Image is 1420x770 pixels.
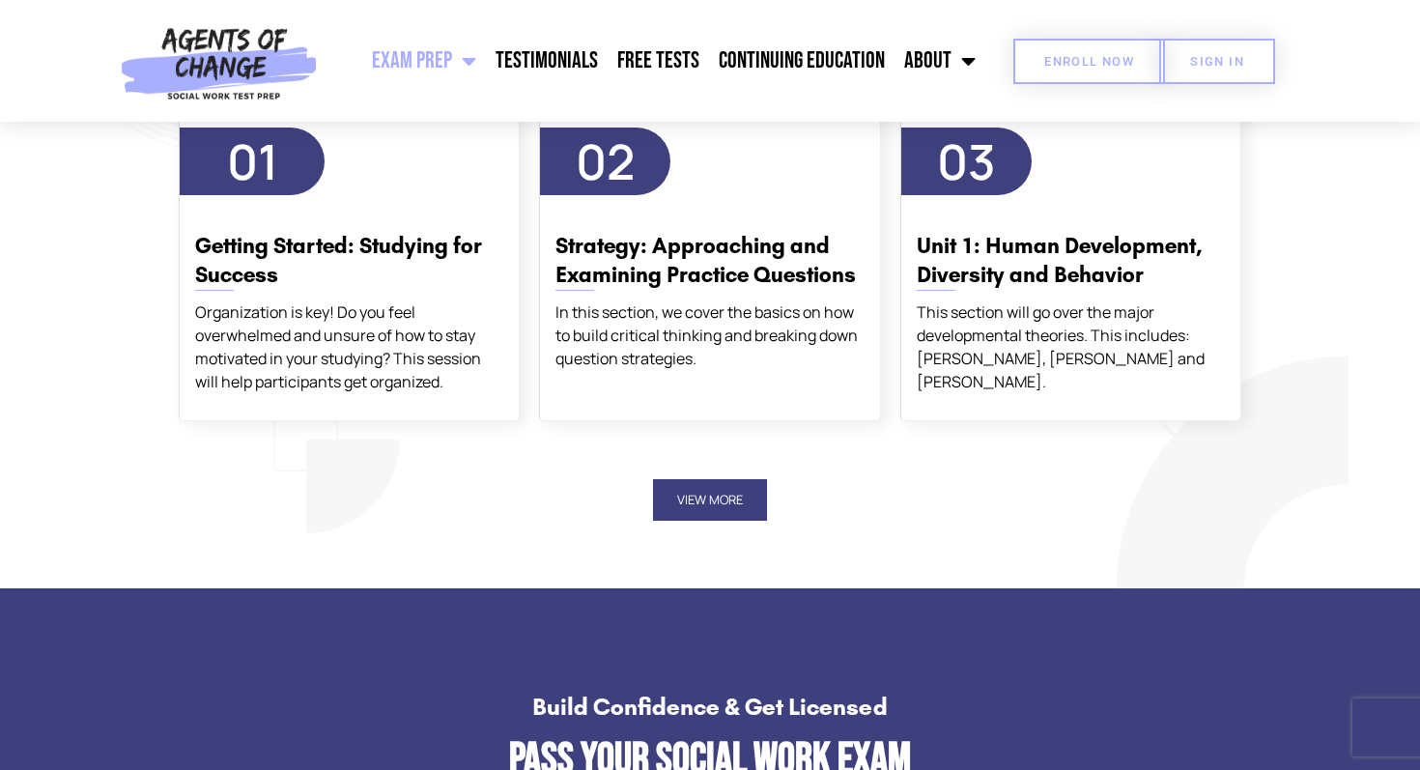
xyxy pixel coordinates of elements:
div: This section will go over the major developmental theories. This includes: [PERSON_NAME], [PERSON... [917,300,1225,393]
div: In this section, we cover the basics on how to build critical thinking and breaking down question... [555,300,864,370]
a: Continuing Education [709,37,895,85]
nav: Menu [327,37,985,85]
a: Free Tests [608,37,709,85]
span: 03 [937,128,996,194]
span: 02 [576,128,635,194]
h3: Strategy: Approaching and Examining Practice Questions [555,232,864,290]
h4: Build Confidence & Get Licensed [106,695,1314,719]
span: SIGN IN [1190,55,1244,68]
a: Exam Prep [362,37,486,85]
a: About [895,37,985,85]
button: View More [653,479,767,521]
span: 01 [227,128,278,194]
a: Enroll Now [1013,39,1165,84]
h3: Getting Started: Studying for Success [195,232,503,290]
h3: Unit 1: Human Development, Diversity and Behavior [917,232,1225,290]
a: SIGN IN [1159,39,1275,84]
div: Organization is key! Do you feel overwhelmed and unsure of how to stay motivated in your studying... [195,300,503,393]
span: Enroll Now [1044,55,1134,68]
a: Testimonials [486,37,608,85]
